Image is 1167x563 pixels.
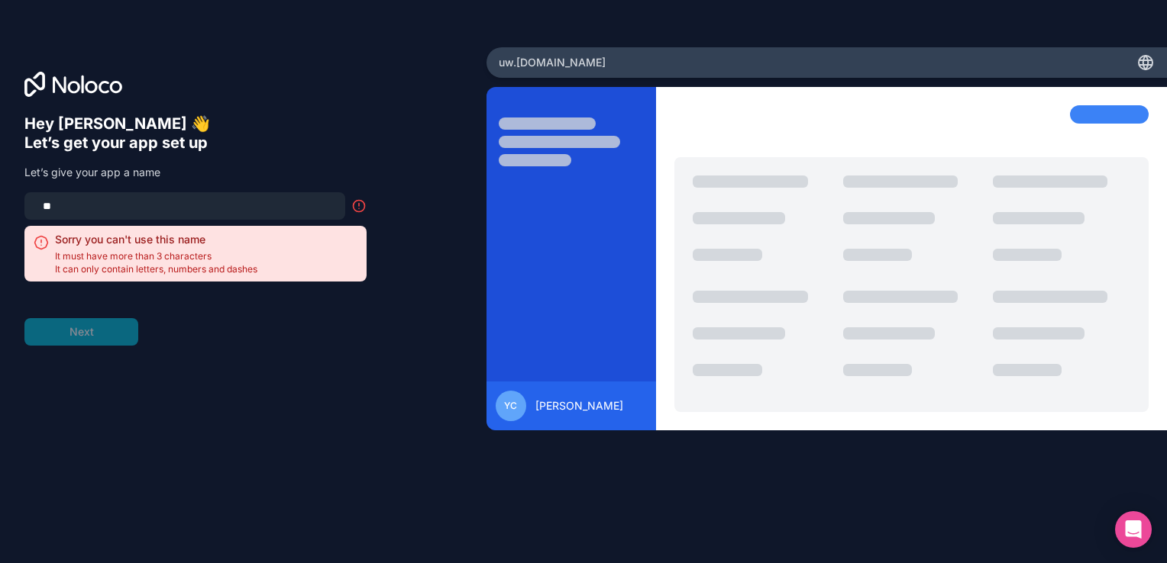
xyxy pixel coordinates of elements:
[535,398,623,413] span: [PERSON_NAME]
[504,400,517,412] span: YC
[499,55,606,70] span: uw .[DOMAIN_NAME]
[55,250,257,262] span: It must have more than 3 characters
[1115,511,1152,548] div: Open Intercom Messenger
[24,134,367,153] h6: Let’s get your app set up
[55,232,257,247] h2: Sorry you can't use this name
[24,114,367,134] h6: Hey [PERSON_NAME] 👋
[24,165,367,180] p: Let’s give your app a name
[55,263,257,275] span: It can only contain letters, numbers and dashes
